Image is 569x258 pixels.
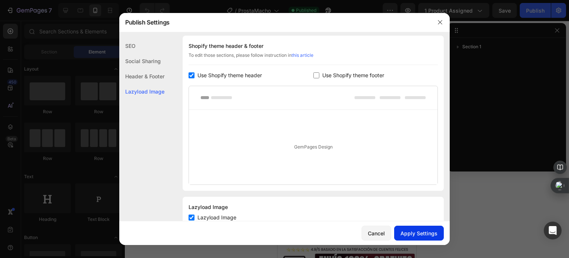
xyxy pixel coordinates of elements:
button: Apply Settings [394,226,444,241]
a: this article [292,52,313,58]
div: Social Sharing [119,53,164,69]
button: Cancel [362,226,391,241]
span: iPhone 13 Mini ( 375 px) [37,4,87,11]
div: SEO [119,38,164,53]
span: Lazyload Image [197,213,236,222]
div: Lazyload Image [189,203,438,212]
div: Header & Footer [119,69,164,84]
div: Lazyload Image [119,84,164,99]
span: Use Shopify theme footer [322,71,384,80]
div: GemPages Design [189,110,437,184]
p: Sin riesgo [1,19,26,28]
span: Use Shopify theme header [197,71,262,80]
div: To edit those sections, please follow instruction in [189,52,438,65]
div: Apply Settings [400,229,437,237]
div: Cancel [368,229,385,237]
div: Shopify theme header & footer [189,42,438,50]
p: Envío gratis SOLO POR [DATE] [49,19,125,28]
div: Publish Settings [119,13,430,32]
div: Open Intercom Messenger [544,222,562,239]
